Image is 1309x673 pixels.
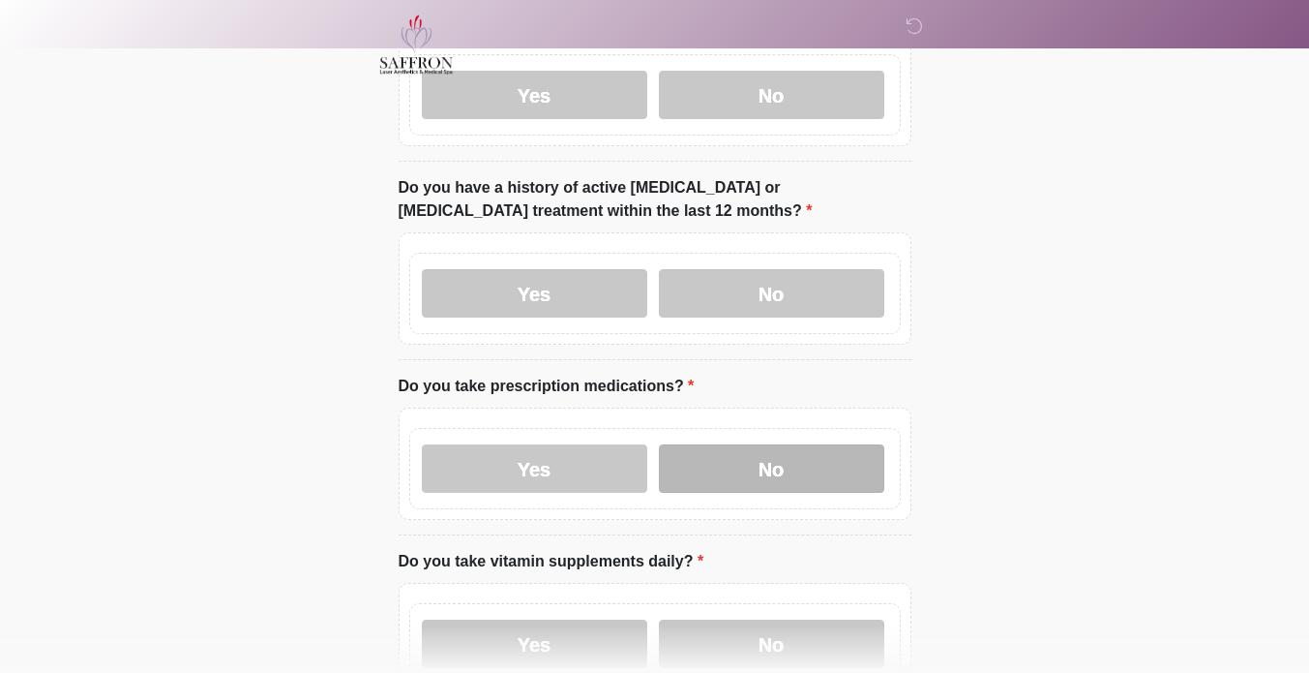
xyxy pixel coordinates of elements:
[379,15,455,75] img: Saffron Laser Aesthetics and Medical Spa Logo
[659,620,884,668] label: No
[422,71,647,119] label: Yes
[659,444,884,493] label: No
[422,269,647,318] label: Yes
[399,176,911,223] label: Do you have a history of active [MEDICAL_DATA] or [MEDICAL_DATA] treatment within the last 12 mon...
[659,71,884,119] label: No
[399,550,704,573] label: Do you take vitamin supplements daily?
[422,620,647,668] label: Yes
[659,269,884,318] label: No
[422,444,647,493] label: Yes
[399,375,695,398] label: Do you take prescription medications?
